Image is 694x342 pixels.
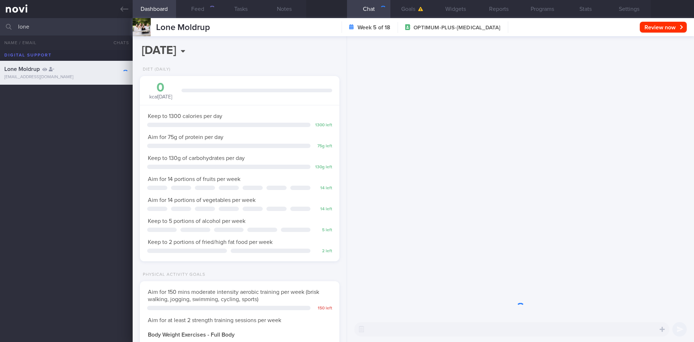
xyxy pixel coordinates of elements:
[148,176,240,182] span: Aim for 14 portions of fruits per week
[148,239,273,245] span: Keep to 2 portions of fried/high fat food per week
[147,81,174,101] div: kcal [DATE]
[314,123,332,128] div: 1300 left
[148,289,319,302] span: Aim for 150 mins moderate intensity aerobic training per week (brisk walking, jogging, swimming, ...
[148,155,245,161] span: Keep to 130g of carbohydrates per day
[414,24,500,31] span: OPTIMUM-PLUS-[MEDICAL_DATA]
[314,186,332,191] div: 14 left
[4,75,128,80] div: [EMAIL_ADDRESS][DOMAIN_NAME]
[104,35,133,50] button: Chats
[357,24,390,31] strong: Week 5 of 18
[148,218,245,224] span: Keep to 5 portions of alcohol per week
[156,23,210,32] span: Lone Moldrup
[314,144,332,149] div: 75 g left
[148,317,281,323] span: Aim for at least 2 strength training sessions per week
[147,81,174,94] div: 0
[140,67,171,72] div: Diet (Daily)
[148,197,256,203] span: Aim for 14 portions of vegetables per week
[314,228,332,233] div: 5 left
[314,306,332,311] div: 150 left
[314,249,332,254] div: 2 left
[148,332,235,338] strong: Body Weight Exercises - Full Body
[140,272,205,278] div: Physical Activity Goals
[640,22,687,33] button: Review now
[148,134,223,140] span: Aim for 75g of protein per day
[314,165,332,170] div: 130 g left
[4,66,40,72] span: Lone Moldrup
[314,207,332,212] div: 14 left
[148,113,222,119] span: Keep to 1300 calories per day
